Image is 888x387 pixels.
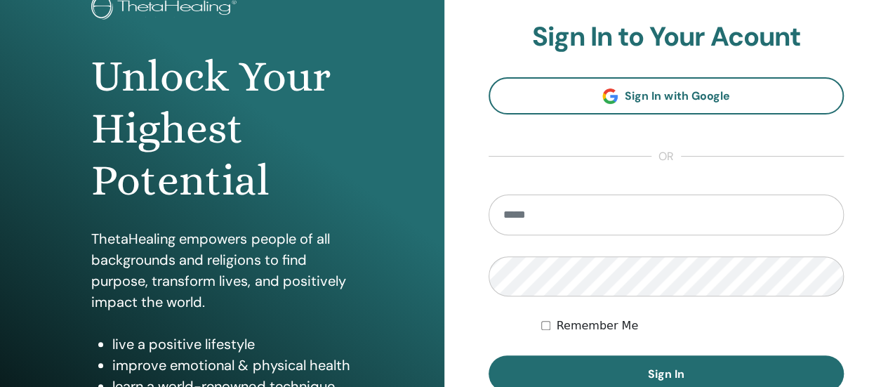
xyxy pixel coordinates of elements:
span: or [651,148,681,165]
h2: Sign In to Your Acount [489,21,844,53]
p: ThetaHealing empowers people of all backgrounds and religions to find purpose, transform lives, a... [91,228,352,313]
h1: Unlock Your Highest Potential [91,51,352,207]
span: Sign In with Google [625,88,729,103]
li: improve emotional & physical health [112,355,352,376]
label: Remember Me [556,317,638,334]
li: live a positive lifestyle [112,334,352,355]
span: Sign In [648,367,684,381]
a: Sign In with Google [489,77,844,114]
div: Keep me authenticated indefinitely or until I manually logout [541,317,844,334]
